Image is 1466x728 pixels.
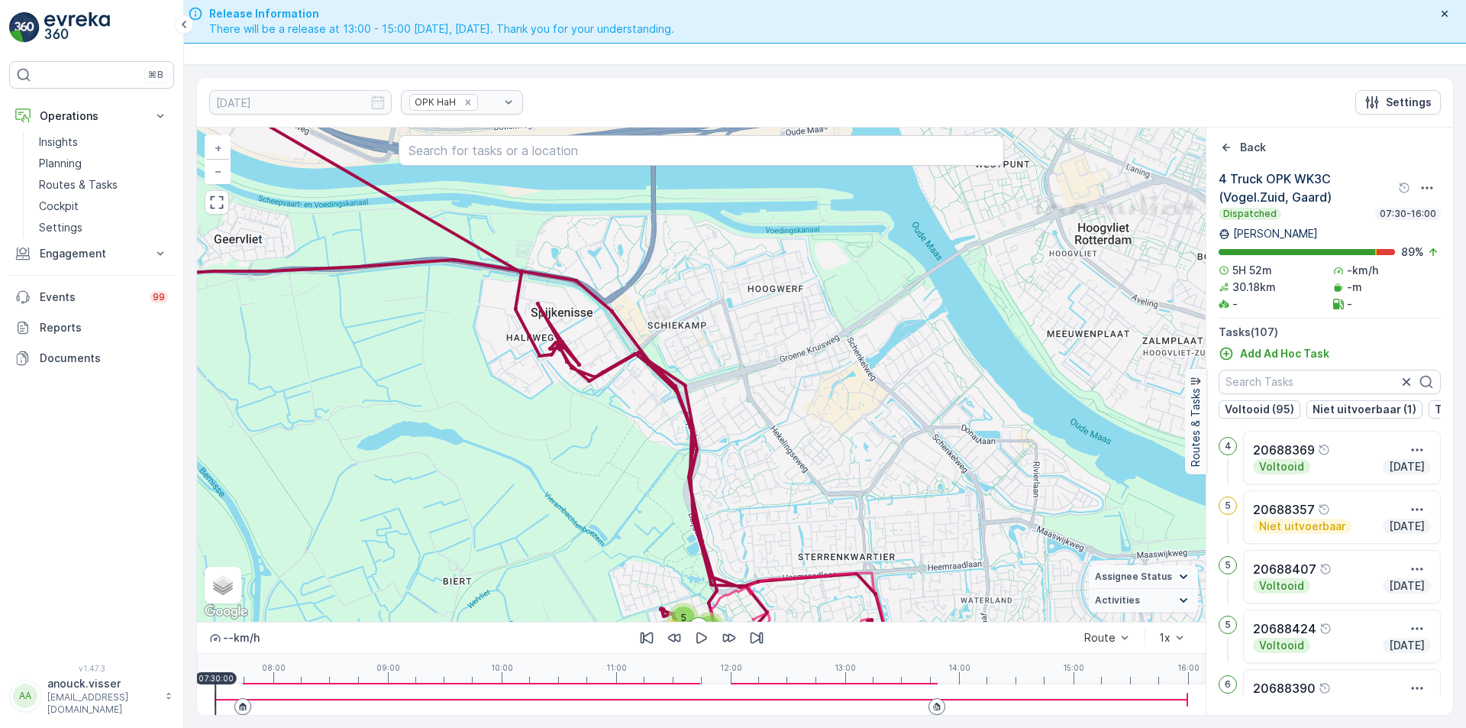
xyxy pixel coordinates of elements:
[1222,208,1278,220] p: Dispatched
[1318,444,1330,456] div: Help Tooltip Icon
[1219,400,1300,419] button: Voltooid (95)
[33,196,174,217] a: Cockpit
[209,6,674,21] span: Release Information
[1347,280,1362,295] p: -m
[40,108,144,124] p: Operations
[9,312,174,343] a: Reports
[39,220,82,235] p: Settings
[201,602,251,622] a: Open this area in Google Maps (opens a new window)
[40,320,168,335] p: Reports
[681,612,686,623] span: 5
[9,238,174,269] button: Engagement
[9,12,40,43] img: logo
[1159,632,1171,644] div: 1x
[33,153,174,174] a: Planning
[1225,402,1294,417] p: Voltooid (95)
[33,217,174,238] a: Settings
[720,663,742,672] p: 12:00
[1225,559,1231,571] p: 5
[40,290,140,305] p: Events
[1378,208,1438,220] p: 07:30-16:00
[206,568,240,602] a: Layers
[1253,441,1315,459] p: 20688369
[39,177,118,193] p: Routes & Tasks
[1219,325,1441,340] p: Tasks ( 107 )
[1318,503,1330,516] div: Help Tooltip Icon
[9,664,174,673] span: v 1.47.3
[47,691,157,716] p: [EMAIL_ADDRESS][DOMAIN_NAME]
[376,663,400,672] p: 09:00
[39,199,79,214] p: Cockpit
[40,351,168,366] p: Documents
[1319,623,1332,635] div: Help Tooltip Icon
[1177,663,1200,672] p: 16:00
[1253,679,1316,697] p: 20688390
[40,246,144,261] p: Engagement
[1232,263,1272,278] p: 5H 52m
[153,291,165,303] p: 99
[1089,589,1198,613] summary: Activities
[1258,519,1347,534] p: Niet uitvoerbaar
[1313,402,1416,417] p: Niet uitvoerbaar (1)
[262,663,286,672] p: 08:00
[1387,519,1426,534] p: [DATE]
[209,90,392,115] input: dd/mm/yyyy
[1258,638,1306,653] p: Voltooid
[9,282,174,312] a: Events99
[44,12,110,43] img: logo_light-DOdMpM7g.png
[1401,244,1424,260] p: 89 %
[1225,619,1231,631] p: 5
[1095,571,1172,583] span: Assignee Status
[1253,620,1316,638] p: 20688424
[33,131,174,153] a: Insights
[39,134,78,150] p: Insights
[1347,296,1352,312] p: -
[1095,594,1140,607] span: Activities
[1240,346,1329,361] p: Add Ad Hoc Task
[33,174,174,196] a: Routes & Tasks
[9,101,174,131] button: Operations
[223,630,260,645] p: -- km/h
[1225,678,1231,691] p: 6
[47,676,157,691] p: anouck.visser
[199,674,234,683] p: 07:30:00
[215,141,221,154] span: +
[201,602,251,622] img: Google
[215,164,222,177] span: −
[1387,578,1426,594] p: [DATE]
[1387,638,1426,653] p: [DATE]
[206,160,229,183] a: Zoom Out
[1219,346,1329,361] a: Add Ad Hoc Task
[1089,565,1198,589] summary: Assignee Status
[1347,263,1378,278] p: -km/h
[1258,578,1306,594] p: Voltooid
[206,137,229,160] a: Zoom In
[948,663,970,672] p: 14:00
[39,156,82,171] p: Planning
[1398,182,1410,194] div: Help Tooltip Icon
[1355,90,1441,115] button: Settings
[1233,226,1318,241] p: [PERSON_NAME]
[148,69,163,81] p: ⌘B
[1240,140,1266,155] p: Back
[1386,95,1432,110] p: Settings
[1306,400,1422,419] button: Niet uitvoerbaar (1)
[1319,563,1332,575] div: Help Tooltip Icon
[1219,170,1395,206] p: 4 Truck OPK WK3C (Vogel.Zuid, Gaard)
[9,343,174,374] a: Documents
[835,663,856,672] p: 13:00
[491,663,513,672] p: 10:00
[9,676,174,716] button: AAanouck.visser[EMAIL_ADDRESS][DOMAIN_NAME]
[1232,296,1238,312] p: -
[1225,500,1231,512] p: 5
[694,612,725,642] div: 8
[1258,459,1306,474] p: Voltooid
[1319,682,1331,694] div: Help Tooltip Icon
[1188,388,1203,467] p: Routes & Tasks
[1253,500,1315,519] p: 20688357
[13,684,37,708] div: AA
[606,663,627,672] p: 11:00
[1253,560,1316,578] p: 20688407
[1387,459,1426,474] p: [DATE]
[209,21,674,37] span: There will be a release at 13:00 - 15:00 [DATE], [DATE]. Thank you for your understanding.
